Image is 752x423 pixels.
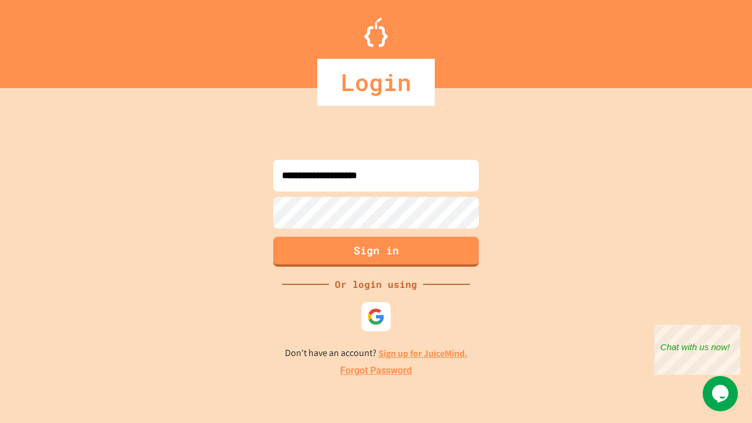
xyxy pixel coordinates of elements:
div: Login [317,59,435,106]
button: Sign in [273,237,479,267]
div: Or login using [329,277,423,291]
a: Forgot Password [340,364,412,378]
p: Don't have an account? [285,346,468,361]
img: Logo.svg [364,18,388,47]
iframe: chat widget [654,325,740,375]
img: google-icon.svg [367,308,385,325]
a: Sign up for JuiceMind. [378,347,468,360]
iframe: chat widget [703,376,740,411]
